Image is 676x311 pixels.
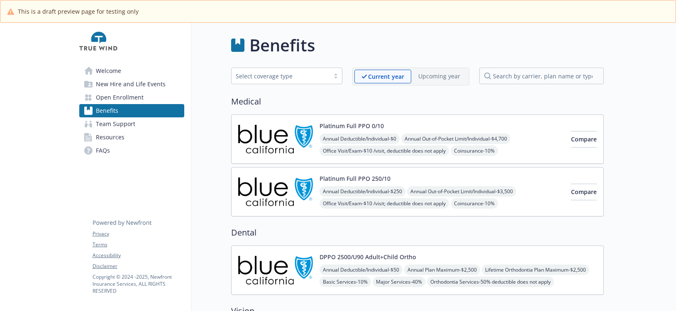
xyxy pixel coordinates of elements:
span: Annual Deductible/Individual - $250 [320,186,405,197]
p: Copyright © 2024 - 2025 , Newfront Insurance Services, ALL RIGHTS RESERVED [93,273,184,294]
a: Privacy [93,230,184,238]
span: Compare [571,188,597,196]
h2: Medical [231,95,604,108]
img: Blue Shield of California carrier logo [238,121,313,157]
span: Team Support [96,117,135,131]
span: Annual Deductible/Individual - $0 [320,134,400,144]
a: Welcome [79,64,184,78]
a: FAQs [79,144,184,157]
span: Major Services - 40% [373,277,425,287]
span: Annual Plan Maximum - $2,500 [404,265,480,275]
a: Team Support [79,117,184,131]
span: Coinsurance - 10% [451,198,498,209]
span: Welcome [96,64,121,78]
span: Basic Services - 10% [320,277,371,287]
p: Current year [368,72,404,81]
button: Platinum Full PPO 0/10 [320,121,384,130]
button: Compare [571,131,597,148]
div: Select coverage type [236,72,325,80]
img: Blue Shield of California carrier logo [238,253,313,288]
span: Coinsurance - 10% [451,146,498,156]
a: New Hire and Life Events [79,78,184,91]
a: Benefits [79,104,184,117]
h1: Benefits [249,33,315,58]
span: New Hire and Life Events [96,78,166,91]
h2: Dental [231,226,604,239]
a: Terms [93,241,184,248]
button: DPPO 2500/U90 Adult+Child Ortho [320,253,416,261]
a: Disclaimer [93,262,184,270]
span: Benefits [96,104,118,117]
span: Upcoming year [411,70,467,83]
span: Annual Deductible/Individual - $50 [320,265,403,275]
p: Upcoming year [418,72,460,80]
span: Office Visit/Exam - $10 /visit; deductible does not apply [320,198,449,209]
span: Office Visit/Exam - $10 /visit, deductible does not apply [320,146,449,156]
button: Compare [571,184,597,200]
a: Resources [79,131,184,144]
span: Compare [571,135,597,143]
span: Open Enrollment [96,91,144,104]
span: Lifetime Orthodontia Plan Maximum - $2,500 [482,265,589,275]
span: Resources [96,131,124,144]
input: search by carrier, plan name or type [479,68,604,84]
span: Orthodontia Services - 50% deductible does not apply [427,277,554,287]
a: Open Enrollment [79,91,184,104]
span: This is a draft preview page for testing only [18,7,139,16]
span: Annual Out-of-Pocket Limit/Individual - $3,500 [407,186,516,197]
span: Annual Out-of-Pocket Limit/Individual - $4,700 [401,134,510,144]
a: Accessibility [93,252,184,259]
img: Blue Shield of California carrier logo [238,174,313,209]
button: Platinum Full PPO 250/10 [320,174,390,183]
span: FAQs [96,144,110,157]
